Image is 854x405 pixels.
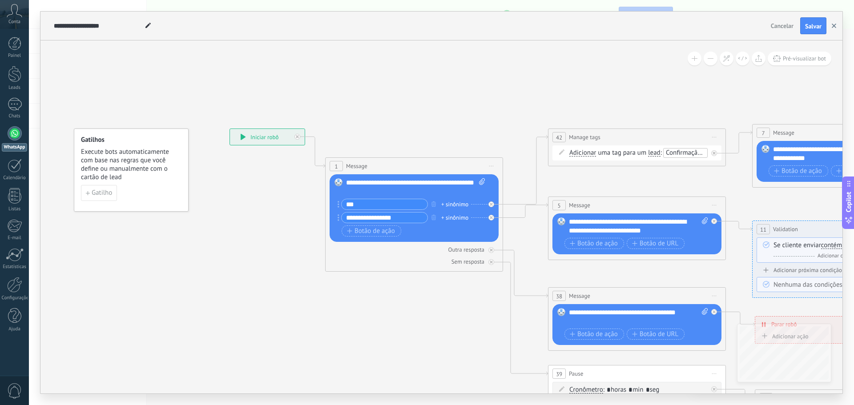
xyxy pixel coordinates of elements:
[441,213,468,222] div: + sinônimo
[2,264,28,270] div: Estatísticas
[556,370,562,378] span: 39
[92,190,112,196] span: Gatilho
[2,206,28,212] div: Listas
[648,149,661,156] span: lead
[800,17,826,34] button: Salvar
[632,240,679,247] span: Botão de URL
[334,163,338,170] span: 1
[564,238,624,249] button: Botão de ação
[81,136,182,144] h4: Gatilhos
[2,235,28,241] div: E-mail
[773,128,794,137] span: Message
[569,369,583,378] span: Pause
[2,53,28,59] div: Painel
[2,143,27,152] div: WhatsApp
[627,238,685,249] button: Botão de URL
[556,134,562,141] span: 42
[556,293,562,300] span: 38
[569,386,603,393] span: Cronômetro
[632,331,679,338] span: Botão de URL
[347,228,395,235] span: Botão de ação
[760,226,766,233] span: 11
[773,225,798,233] span: Validation
[761,129,765,137] span: 7
[346,162,367,170] span: Message
[441,200,468,209] div: + sinônimo
[569,201,590,209] span: Message
[774,168,822,175] span: Botão de ação
[627,329,685,340] button: Botão de URL
[2,326,28,332] div: Ajuda
[2,295,28,301] div: Configurações
[569,149,596,156] span: Adicionar
[661,148,662,157] span: :
[771,320,797,329] span: Parar robô
[569,133,600,141] span: Manage tags
[2,175,28,181] div: Calendário
[821,242,842,249] span: contém
[564,329,624,340] button: Botão de ação
[8,19,20,25] span: Conta
[451,258,484,265] div: Sem resposta
[230,129,305,145] div: Iniciar robô
[557,202,560,209] span: 5
[805,23,822,29] span: Salvar
[767,19,797,32] button: Cancelar
[771,22,794,30] span: Cancelar
[342,225,401,237] button: Botão de ação
[2,113,28,119] div: Chats
[570,240,618,247] span: Botão de ação
[844,192,853,212] span: Copilot
[2,85,28,91] div: Leads
[81,148,182,181] span: Execute bots automaticamente com base nas regras que você define ou manualmente com o cartão de lead
[768,52,831,65] button: Pré-visualizar bot
[783,55,826,62] span: Pré-visualizar bot
[448,246,484,253] div: Outra resposta
[666,148,751,157] span: Confirmação de agendamento
[569,292,590,300] span: Message
[598,148,646,157] span: uma tag para um
[570,331,618,338] span: Botão de ação
[769,165,828,176] button: Botão de ação
[81,185,117,201] button: Gatilho
[603,385,660,394] span: : horas min seg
